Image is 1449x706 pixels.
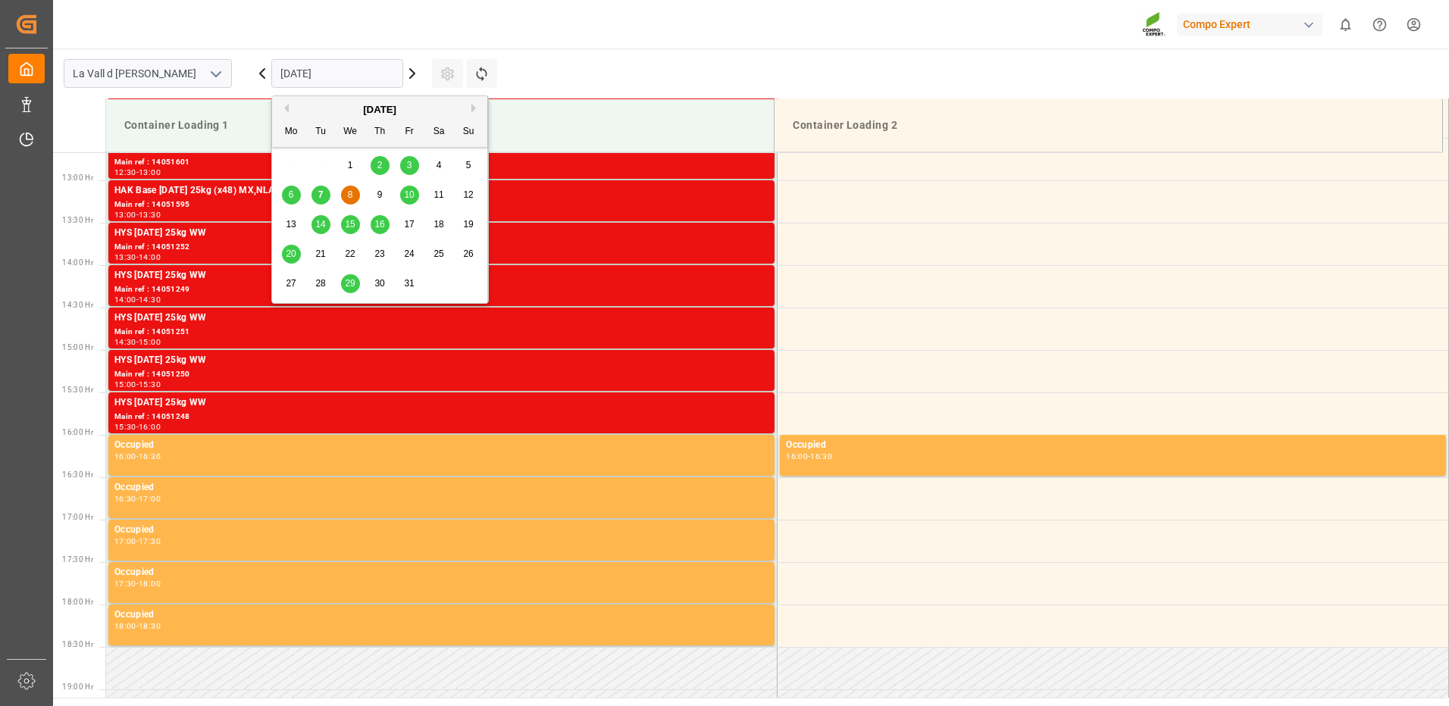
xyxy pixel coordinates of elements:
div: Choose Thursday, October 23rd, 2025 [371,245,390,264]
div: Choose Wednesday, October 8th, 2025 [341,186,360,205]
span: 6 [289,189,294,200]
span: 15 [345,219,355,230]
span: 31 [404,278,414,289]
img: Screenshot%202023-09-29%20at%2010.02.21.png_1712312052.png [1142,11,1166,38]
span: 13:00 Hr [62,173,93,182]
div: Choose Wednesday, October 1st, 2025 [341,156,360,175]
div: - [136,453,139,460]
div: - [136,381,139,388]
div: 17:00 [139,495,161,502]
span: 17 [404,219,414,230]
div: 18:30 [139,623,161,629]
span: 16 [374,219,384,230]
span: 26 [463,248,473,259]
span: 13 [286,219,296,230]
div: 14:30 [139,296,161,303]
span: 18:00 Hr [62,598,93,606]
span: 10 [404,189,414,200]
span: 21 [315,248,325,259]
div: Choose Monday, October 27th, 2025 [282,274,301,293]
div: Choose Thursday, October 9th, 2025 [371,186,390,205]
div: Compo Expert [1177,14,1322,36]
div: Main ref : 14051250 [114,368,768,381]
div: Choose Saturday, October 11th, 2025 [430,186,449,205]
div: 13:00 [139,169,161,176]
div: - [136,580,139,587]
div: Choose Friday, October 17th, 2025 [400,215,419,234]
div: Choose Wednesday, October 15th, 2025 [341,215,360,234]
div: Container Loading 1 [118,111,762,139]
div: HYS [DATE] 25kg WW [114,395,768,411]
div: 17:00 [114,538,136,545]
div: Occupied [114,565,768,580]
div: Main ref : 14051595 [114,198,768,211]
div: We [341,123,360,142]
div: Choose Tuesday, October 14th, 2025 [311,215,330,234]
div: 12:30 [114,169,136,176]
div: Choose Sunday, October 19th, 2025 [459,215,478,234]
button: Compo Expert [1177,10,1329,39]
div: 16:30 [114,495,136,502]
div: 14:00 [114,296,136,303]
div: Main ref : 14051252 [114,241,768,254]
span: 8 [348,189,353,200]
div: Choose Monday, October 20th, 2025 [282,245,301,264]
div: Choose Friday, October 3rd, 2025 [400,156,419,175]
div: 14:00 [139,254,161,261]
span: 23 [374,248,384,259]
div: Main ref : 14051248 [114,411,768,423]
span: 28 [315,278,325,289]
span: 27 [286,278,296,289]
div: - [136,495,139,502]
span: 19:00 Hr [62,683,93,691]
div: 17:30 [114,580,136,587]
div: - [136,538,139,545]
div: Main ref : 14051251 [114,326,768,339]
div: [DATE] [272,102,487,117]
div: HYS [DATE] 25kg WW [114,311,768,326]
span: 19 [463,219,473,230]
div: Main ref : 14051249 [114,283,768,296]
span: 15:00 Hr [62,343,93,351]
div: 15:00 [139,339,161,345]
span: 5 [466,160,471,170]
div: 15:30 [139,381,161,388]
button: Previous Month [280,104,289,113]
span: 16:30 Hr [62,470,93,479]
div: 16:30 [810,453,832,460]
input: DD.MM.YYYY [271,59,403,88]
div: Choose Thursday, October 2nd, 2025 [371,156,390,175]
div: 17:30 [139,538,161,545]
div: Choose Monday, October 6th, 2025 [282,186,301,205]
div: Occupied [114,480,768,495]
div: Mo [282,123,301,142]
div: Occupied [114,523,768,538]
div: - [136,296,139,303]
div: Choose Sunday, October 5th, 2025 [459,156,478,175]
span: 16:00 Hr [62,428,93,436]
div: 14:30 [114,339,136,345]
div: Su [459,123,478,142]
div: Choose Wednesday, October 22nd, 2025 [341,245,360,264]
span: 13:30 Hr [62,216,93,224]
div: Choose Monday, October 13th, 2025 [282,215,301,234]
div: HYS [DATE] 25kg WW [114,226,768,241]
span: 9 [377,189,383,200]
span: 14 [315,219,325,230]
div: HYS [DATE] 25kg WW [114,353,768,368]
span: 30 [374,278,384,289]
span: 14:00 Hr [62,258,93,267]
span: 20 [286,248,296,259]
div: Choose Thursday, October 30th, 2025 [371,274,390,293]
div: 15:00 [114,381,136,388]
span: 24 [404,248,414,259]
div: - [136,423,139,430]
div: 15:30 [114,423,136,430]
div: Occupied [114,608,768,623]
div: Main ref : 14051601 [114,156,768,169]
div: 16:30 [139,453,161,460]
div: Choose Sunday, October 12th, 2025 [459,186,478,205]
span: 17:00 Hr [62,513,93,521]
div: - [136,254,139,261]
div: HAK Base [DATE] 25kg (x48) MX,NLA [114,183,768,198]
